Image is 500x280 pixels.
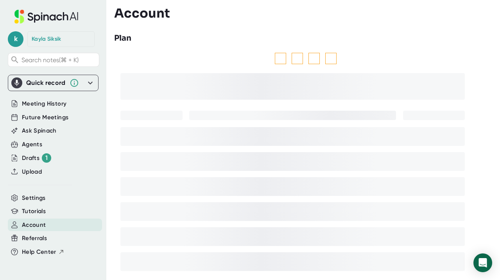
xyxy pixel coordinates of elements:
[22,153,51,163] div: Drafts
[22,221,46,230] button: Account
[11,75,95,91] div: Quick record
[26,79,66,87] div: Quick record
[22,248,56,257] span: Help Center
[22,167,42,176] button: Upload
[22,207,46,216] button: Tutorials
[22,194,46,203] button: Settings
[22,153,51,163] button: Drafts 1
[114,32,131,44] h3: Plan
[22,140,42,149] button: Agents
[22,113,68,122] button: Future Meetings
[32,36,61,43] div: Kayla Siksik
[473,253,492,272] div: Open Intercom Messenger
[22,126,57,135] button: Ask Spinach
[114,6,170,21] h3: Account
[42,153,51,163] div: 1
[22,99,66,108] button: Meeting History
[22,248,65,257] button: Help Center
[22,234,47,243] button: Referrals
[8,31,23,47] span: k
[22,56,79,64] span: Search notes (⌘ + K)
